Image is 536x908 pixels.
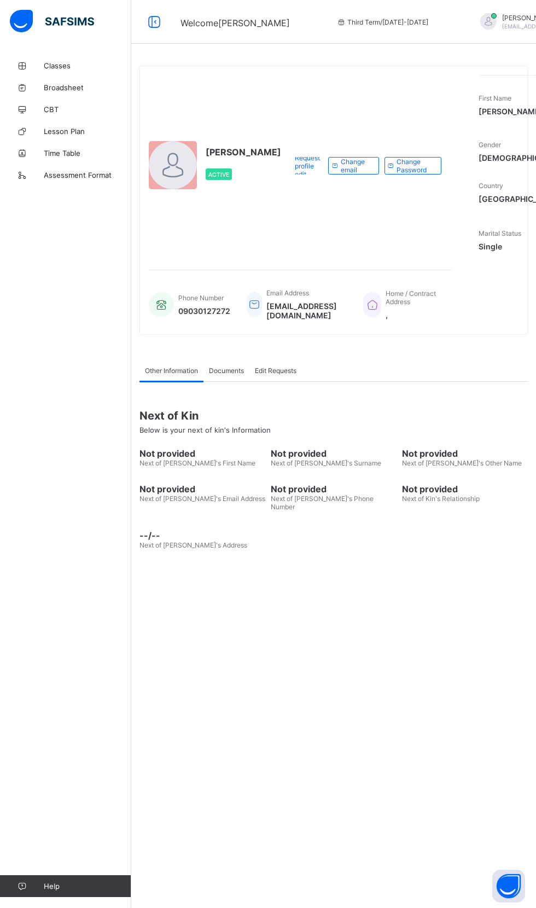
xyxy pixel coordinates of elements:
[386,289,436,306] span: Home / Contract Address
[397,158,433,174] span: Change Password
[178,306,230,316] span: 09030127272
[209,366,244,375] span: Documents
[178,294,224,302] span: Phone Number
[479,229,521,237] span: Marital Status
[139,541,247,549] span: Next of [PERSON_NAME]'s Address
[44,171,131,179] span: Assessment Format
[271,494,374,511] span: Next of [PERSON_NAME]'s Phone Number
[271,459,381,467] span: Next of [PERSON_NAME]'s Surname
[139,494,265,503] span: Next of [PERSON_NAME]'s Email Address
[206,147,281,158] span: [PERSON_NAME]
[139,530,265,541] span: --/--
[336,18,428,26] span: session/term information
[295,154,320,178] span: Request profile edit
[44,149,131,158] span: Time Table
[44,83,131,92] span: Broadsheet
[479,94,511,102] span: First Name
[402,448,528,459] span: Not provided
[266,301,347,320] span: [EMAIL_ADDRESS][DOMAIN_NAME]
[44,105,131,114] span: CBT
[402,494,480,503] span: Next of Kin's Relationship
[386,310,441,319] span: ,
[266,289,309,297] span: Email Address
[341,158,370,174] span: Change email
[145,366,198,375] span: Other Information
[479,141,501,149] span: Gender
[139,426,271,434] span: Below is your next of kin's Information
[44,61,131,70] span: Classes
[271,484,397,494] span: Not provided
[271,448,397,459] span: Not provided
[139,484,265,494] span: Not provided
[139,409,528,422] span: Next of Kin
[44,882,131,890] span: Help
[255,366,296,375] span: Edit Requests
[180,18,290,28] span: Welcome [PERSON_NAME]
[10,10,94,33] img: safsims
[44,127,131,136] span: Lesson Plan
[402,484,528,494] span: Not provided
[492,870,525,903] button: Open asap
[139,459,255,467] span: Next of [PERSON_NAME]'s First Name
[402,459,522,467] span: Next of [PERSON_NAME]'s Other Name
[139,448,265,459] span: Not provided
[479,182,503,190] span: Country
[208,171,229,178] span: Active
